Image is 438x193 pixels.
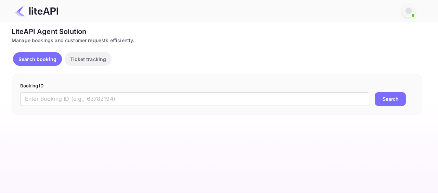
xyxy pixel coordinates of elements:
div: LiteAPI Agent Solution [12,26,422,37]
img: LiteAPI Logo [15,5,58,16]
div: Manage bookings and customer requests efficiently. [12,37,422,44]
p: Ticket tracking [70,56,106,63]
p: Search booking [18,56,56,63]
p: Booking ID [20,83,414,89]
input: Enter Booking ID (e.g., 63782194) [20,92,369,106]
button: Search [375,92,406,106]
